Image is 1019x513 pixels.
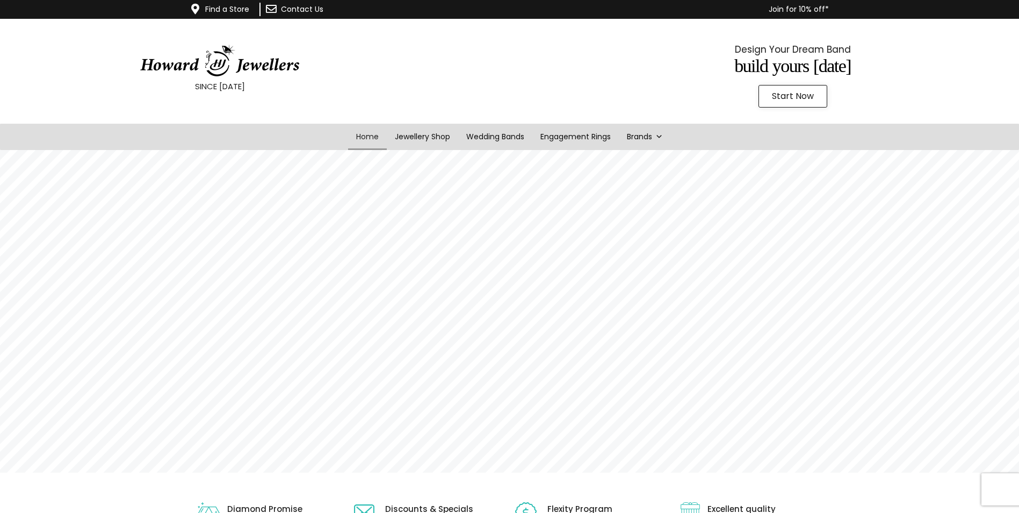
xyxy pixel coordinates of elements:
[387,124,458,150] a: Jewellery Shop
[458,124,532,150] a: Wedding Bands
[139,45,300,77] img: HowardJewellersLogo-04
[619,124,671,150] a: Brands
[734,56,851,76] span: Build Yours [DATE]
[772,92,814,101] span: Start Now
[348,124,387,150] a: Home
[281,4,323,15] a: Contact Us
[27,80,413,94] p: SINCE [DATE]
[386,3,829,16] p: Join for 10% off*
[532,124,619,150] a: Engagement Rings
[205,4,249,15] a: Find a Store
[599,41,986,58] p: Design Your Dream Band
[758,85,827,108] a: Start Now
